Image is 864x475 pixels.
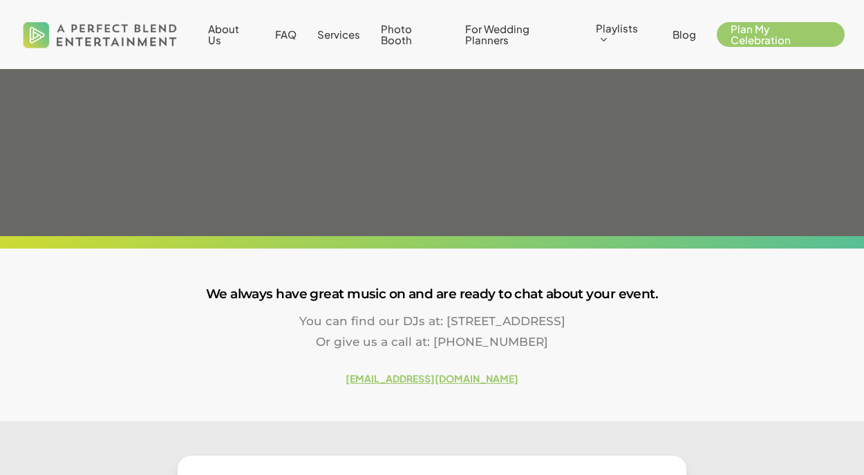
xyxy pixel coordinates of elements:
span: Services [317,28,360,41]
a: Playlists [596,23,652,46]
span: You can find our DJs at: [STREET_ADDRESS] [299,314,565,328]
a: Blog [673,29,696,40]
a: Services [317,29,360,40]
span: Or give us a call at: [PHONE_NUMBER] [316,335,548,349]
span: Playlists [596,21,638,35]
img: A Perfect Blend Entertainment [19,10,181,59]
span: Blog [673,28,696,41]
span: Photo Booth [381,22,412,46]
a: [EMAIL_ADDRESS][DOMAIN_NAME] [346,372,518,385]
a: FAQ [275,29,297,40]
a: Plan My Celebration [717,23,845,46]
a: Photo Booth [381,23,445,46]
span: About Us [208,22,239,46]
span: For Wedding Planners [465,22,529,46]
a: About Us [208,23,254,46]
a: For Wedding Planners [465,23,575,46]
span: FAQ [275,28,297,41]
span: Plan My Celebration [731,22,791,46]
